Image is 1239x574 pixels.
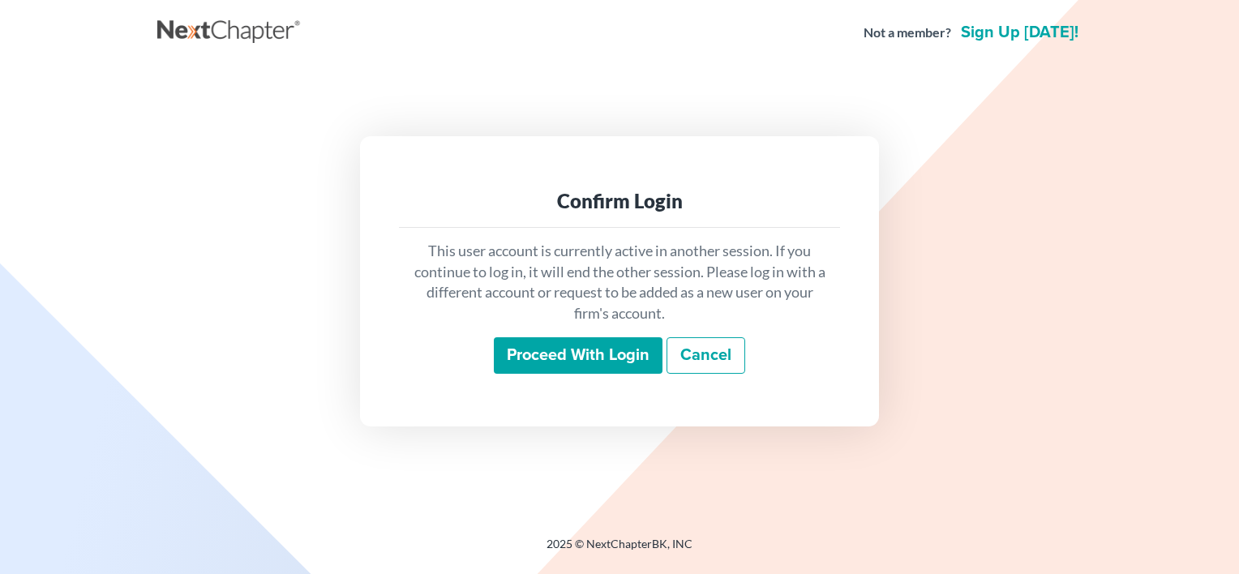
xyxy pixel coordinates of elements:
a: Cancel [667,337,745,375]
strong: Not a member? [864,24,951,42]
div: Confirm Login [412,188,827,214]
input: Proceed with login [494,337,662,375]
a: Sign up [DATE]! [958,24,1082,41]
div: 2025 © NextChapterBK, INC [157,536,1082,565]
p: This user account is currently active in another session. If you continue to log in, it will end ... [412,241,827,324]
